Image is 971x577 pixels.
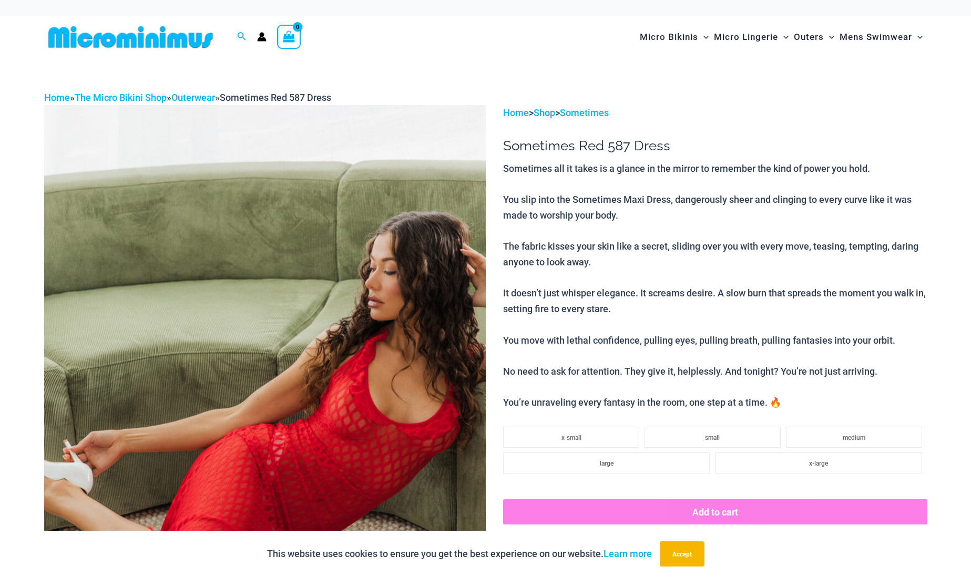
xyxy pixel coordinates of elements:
[778,24,789,50] span: Menu Toggle
[44,25,217,49] img: MM SHOP LOGO FLAT
[267,546,652,562] p: This website uses cookies to ensure you get the best experience on our website.
[843,434,865,441] span: medium
[791,21,837,53] a: OutersMenu ToggleMenu Toggle
[637,21,711,53] a: Micro BikinisMenu ToggleMenu Toggle
[600,460,614,467] span: large
[645,427,781,448] li: small
[503,452,710,473] li: large
[257,32,267,42] a: Account icon link
[711,21,791,53] a: Micro LingerieMenu ToggleMenu Toggle
[503,161,927,410] p: Sometimes all it takes is a glance in the mirror to remember the kind of power you hold. You slip...
[44,92,70,103] a: Home
[715,452,922,473] li: x-large
[640,24,698,50] span: Micro Bikinis
[705,434,720,441] span: small
[503,427,639,448] li: x-small
[824,24,834,50] span: Menu Toggle
[840,24,912,50] span: Mens Swimwear
[698,24,709,50] span: Menu Toggle
[44,92,331,103] span: » » »
[503,138,927,154] h1: Sometimes Red 587 Dress
[237,30,247,44] a: Search icon link
[277,25,301,49] a: View Shopping Cart, empty
[912,24,923,50] span: Menu Toggle
[809,460,828,467] span: x-large
[636,19,927,55] nav: Site Navigation
[660,541,704,566] button: Accept
[220,92,331,103] span: Sometimes Red 587 Dress
[794,24,824,50] span: Outers
[75,92,167,103] a: The Micro Bikini Shop
[503,499,927,524] button: Add to cart
[503,107,529,118] a: Home
[171,92,215,103] a: Outerwear
[714,24,778,50] span: Micro Lingerie
[503,105,927,121] p: > >
[534,107,555,118] a: Shop
[837,21,925,53] a: Mens SwimwearMenu ToggleMenu Toggle
[561,434,581,441] span: x-small
[604,548,652,559] a: Learn more
[560,107,609,118] a: Sometimes
[786,427,922,448] li: medium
